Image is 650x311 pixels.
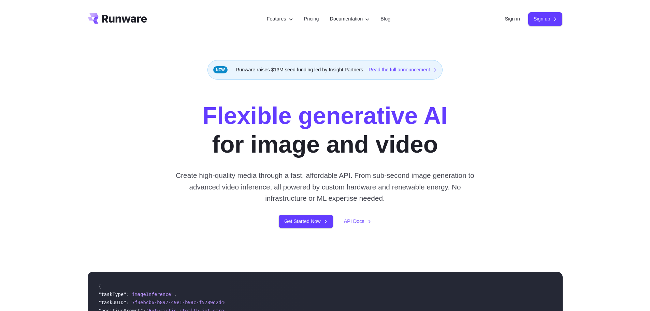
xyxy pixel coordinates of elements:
p: Create high-quality media through a fast, affordable API. From sub-second image generation to adv... [173,170,477,204]
span: "taskType" [99,292,127,297]
h1: for image and video [202,101,447,159]
label: Documentation [330,15,370,23]
span: { [99,283,101,289]
a: Go to / [88,13,147,24]
a: Read the full announcement [369,66,437,74]
strong: Flexible generative AI [202,102,447,129]
label: Features [267,15,293,23]
a: Sign in [505,15,520,23]
span: "7f3ebcb6-b897-49e1-b98c-f5789d2d40d7" [129,300,235,305]
span: : [126,292,129,297]
span: "taskUUID" [99,300,127,305]
span: , [174,292,176,297]
div: Runware raises $13M seed funding led by Insight Partners [207,60,443,80]
a: Sign up [528,12,563,26]
span: : [126,300,129,305]
a: API Docs [344,217,371,225]
a: Blog [380,15,390,23]
a: Pricing [304,15,319,23]
a: Get Started Now [279,215,333,228]
span: "imageInference" [129,292,174,297]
